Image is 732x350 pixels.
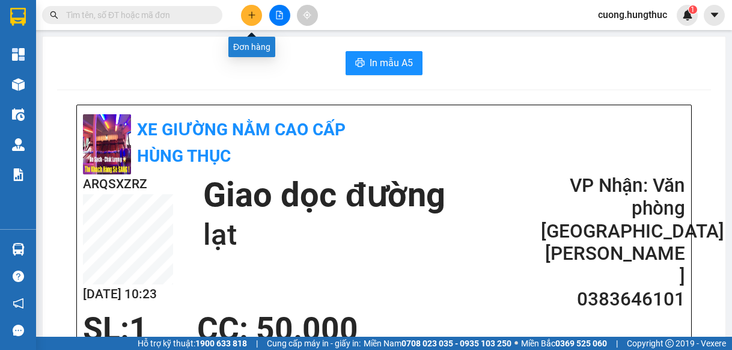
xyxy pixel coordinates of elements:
[190,311,365,347] div: CC : 50.000
[10,8,26,26] img: logo-vxr
[275,11,284,19] span: file-add
[297,5,318,26] button: aim
[241,5,262,26] button: plus
[267,337,361,350] span: Cung cấp máy in - giấy in:
[83,114,131,174] img: logo.jpg
[12,108,25,121] img: warehouse-icon
[355,58,365,69] span: printer
[13,325,24,336] span: message
[364,337,511,350] span: Miền Nam
[195,339,247,348] strong: 1900 633 818
[709,10,720,20] span: caret-down
[682,10,693,20] img: icon-new-feature
[83,174,173,194] h2: ARQSXZRZ
[12,78,25,91] img: warehouse-icon
[66,8,208,22] input: Tìm tên, số ĐT hoặc mã đơn
[401,339,511,348] strong: 0708 023 035 - 0935 103 250
[256,337,258,350] span: |
[83,284,173,304] h2: [DATE] 10:23
[541,174,685,242] h2: VP Nhận: Văn phòng [GEOGRAPHIC_DATA]
[137,120,346,166] b: XE GIƯỜNG NẰM CAO CẤP HÙNG THỤC
[616,337,618,350] span: |
[203,174,445,216] h1: Giao dọc đường
[689,5,697,14] sup: 1
[514,341,518,346] span: ⚪️
[691,5,695,14] span: 1
[138,337,247,350] span: Hỗ trợ kỹ thuật:
[248,11,256,19] span: plus
[13,298,24,309] span: notification
[203,216,445,254] h1: lạt
[541,242,685,288] h2: [PERSON_NAME]
[303,11,311,19] span: aim
[370,55,413,70] span: In mẫu A5
[665,339,674,348] span: copyright
[588,7,677,22] span: cuong.hungthuc
[269,5,290,26] button: file-add
[13,271,24,282] span: question-circle
[12,48,25,61] img: dashboard-icon
[50,11,58,19] span: search
[83,310,129,348] span: SL:
[346,51,422,75] button: printerIn mẫu A5
[12,168,25,181] img: solution-icon
[129,310,148,348] span: 1
[704,5,725,26] button: caret-down
[555,339,607,348] strong: 0369 525 060
[541,288,685,311] h2: 0383646101
[521,337,607,350] span: Miền Bắc
[12,138,25,151] img: warehouse-icon
[12,243,25,256] img: warehouse-icon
